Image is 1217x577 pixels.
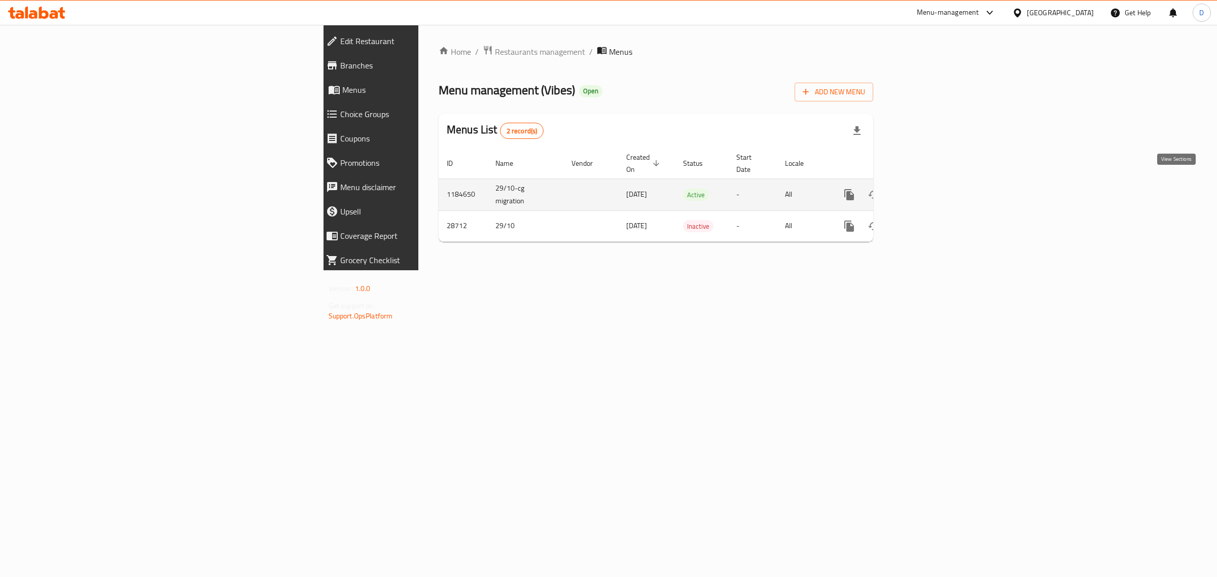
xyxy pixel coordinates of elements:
a: Choice Groups [318,102,527,126]
div: Total records count [500,123,544,139]
a: Menus [318,78,527,102]
span: [DATE] [626,188,647,201]
th: Actions [829,148,943,179]
span: D [1199,7,1204,18]
a: Support.OpsPlatform [329,309,393,322]
span: Restaurants management [495,46,585,58]
span: Active [683,189,709,201]
span: 1.0.0 [355,282,371,295]
a: Branches [318,53,527,78]
span: 2 record(s) [500,126,544,136]
span: Coupons [340,132,519,145]
td: - [728,178,777,210]
span: Branches [340,59,519,71]
span: Inactive [683,221,713,232]
h2: Menus List [447,122,544,139]
a: Restaurants management [483,45,585,58]
span: Menu disclaimer [340,181,519,193]
td: All [777,178,829,210]
span: Open [579,87,602,95]
span: Grocery Checklist [340,254,519,266]
span: Menus [609,46,632,58]
span: Vendor [571,157,606,169]
span: Edit Restaurant [340,35,519,47]
div: Menu-management [917,7,979,19]
span: Coverage Report [340,230,519,242]
div: Export file [845,119,869,143]
span: Version: [329,282,353,295]
div: [GEOGRAPHIC_DATA] [1027,7,1094,18]
button: Add New Menu [795,83,873,101]
span: Start Date [736,151,765,175]
a: Coverage Report [318,224,527,248]
button: Change Status [862,214,886,238]
span: Promotions [340,157,519,169]
span: Upsell [340,205,519,218]
span: Get support on: [329,299,375,312]
div: Open [579,85,602,97]
a: Grocery Checklist [318,248,527,272]
button: Change Status [862,183,886,207]
a: Edit Restaurant [318,29,527,53]
span: Menus [342,84,519,96]
span: Locale [785,157,817,169]
a: Promotions [318,151,527,175]
nav: breadcrumb [439,45,873,58]
span: Name [495,157,526,169]
span: Choice Groups [340,108,519,120]
li: / [589,46,593,58]
table: enhanced table [439,148,943,242]
td: - [728,210,777,241]
span: ID [447,157,466,169]
span: Status [683,157,716,169]
span: [DATE] [626,219,647,232]
a: Coupons [318,126,527,151]
button: more [837,183,862,207]
td: All [777,210,829,241]
button: more [837,214,862,238]
div: Inactive [683,220,713,232]
span: Created On [626,151,663,175]
span: Add New Menu [803,86,865,98]
a: Upsell [318,199,527,224]
a: Menu disclaimer [318,175,527,199]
